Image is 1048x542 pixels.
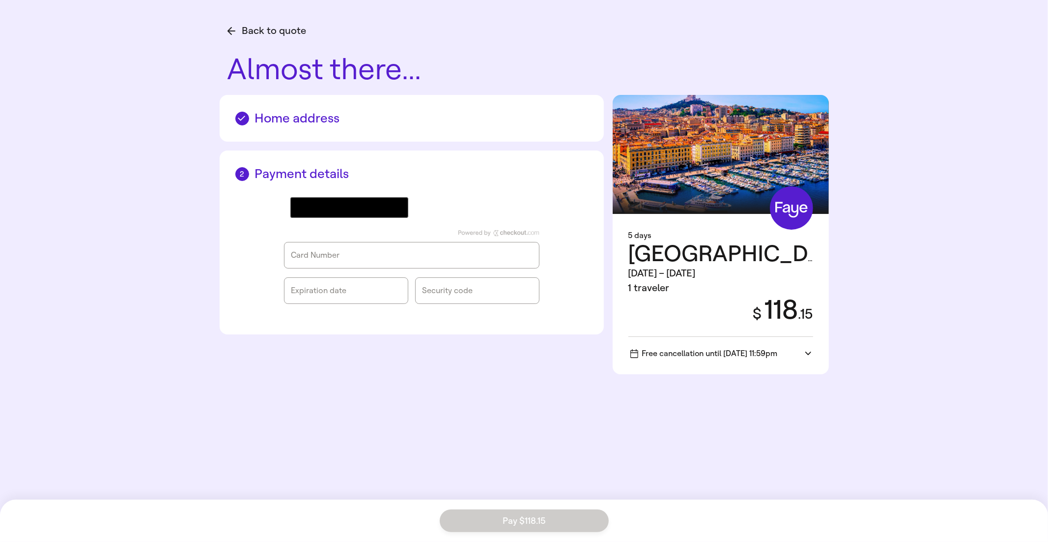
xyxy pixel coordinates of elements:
[503,516,545,525] span: Pay $118.15
[235,111,588,126] h2: Home address
[423,290,532,300] iframe: checkout-frames-cvv
[227,24,307,38] button: Back to quote
[628,230,813,241] div: 5 days
[227,54,829,85] h1: Almost there...
[290,197,408,218] button: Google Pay
[753,305,762,323] span: $
[291,290,401,300] iframe: checkout-frames-expiryDate
[798,306,813,322] span: . 15
[741,296,813,325] div: 118
[630,349,778,358] span: Free cancellation until [DATE] 11:59pm
[440,510,609,532] button: Pay $118.15
[628,241,854,267] span: [GEOGRAPHIC_DATA]
[628,281,813,296] div: 1 traveler
[415,197,533,218] iframe: PayPal-paypal
[235,166,588,181] h2: Payment details
[291,254,532,264] iframe: checkout-frames-cardNumber
[628,266,813,281] div: [DATE] – [DATE]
